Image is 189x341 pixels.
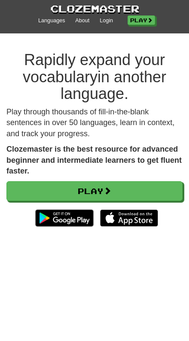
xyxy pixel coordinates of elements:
strong: Clozemaster is the best resource for advanced beginner and intermediate learners to get fluent fa... [6,145,182,175]
a: Clozemaster [50,2,139,16]
a: Play [6,181,183,201]
a: Play [128,15,155,25]
a: About [75,17,89,25]
p: Play through thousands of fill-in-the-blank sentences in over 50 languages, learn in context, and... [6,107,183,140]
a: Languages [38,17,65,25]
img: Get it on Google Play [31,205,98,231]
img: Download_on_the_App_Store_Badge_US-UK_135x40-25178aeef6eb6b83b96f5f2d004eda3bffbb37122de64afbaef7... [100,209,158,227]
a: Login [100,17,113,25]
